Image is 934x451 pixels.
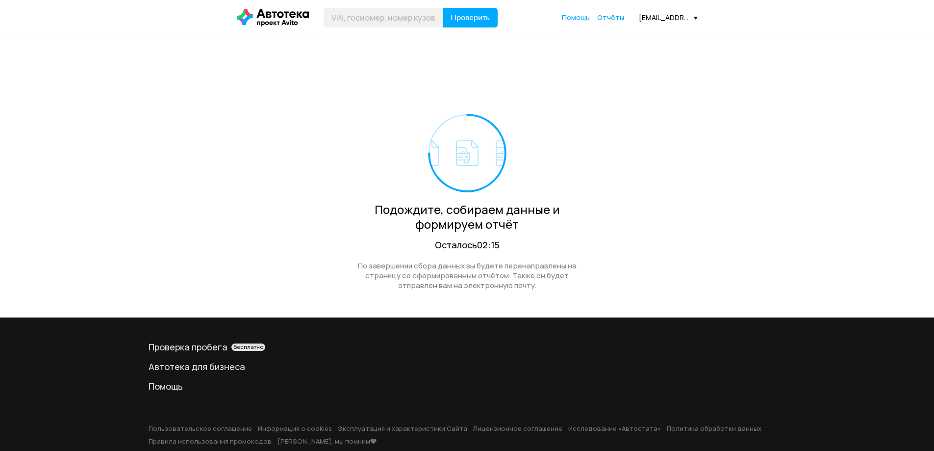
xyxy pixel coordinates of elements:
a: Пользовательское соглашение [149,424,252,433]
span: Помощь [562,13,590,22]
a: Проверка пробегабесплатно [149,341,786,353]
div: По завершении сбора данных вы будете перенаправлены на страницу со сформированным отчётом. Также ... [347,261,587,291]
a: Автотека для бизнеса [149,361,786,372]
a: Информация о cookies [258,424,332,433]
a: Отчёты [597,13,624,23]
a: Исследование «Автостата» [568,424,661,433]
div: [EMAIL_ADDRESS][DOMAIN_NAME] [639,13,698,22]
input: VIN, госномер, номер кузова [324,8,443,27]
a: Помощь [149,380,786,392]
a: Эксплуатация и характеристики Сайта [338,424,467,433]
a: [PERSON_NAME], мы помним [278,437,377,446]
span: Отчёты [597,13,624,22]
span: бесплатно [233,344,263,350]
a: Лицензионное соглашение [473,424,562,433]
a: Помощь [562,13,590,23]
div: Осталось 02:15 [347,239,587,251]
a: Правила использования промокодов [149,437,272,446]
span: Проверить [451,14,490,22]
div: Подождите, собираем данные и формируем отчёт [347,202,587,232]
a: Политика обработки данных [667,424,761,433]
button: Проверить [443,8,498,27]
div: Проверка пробега [149,341,786,353]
